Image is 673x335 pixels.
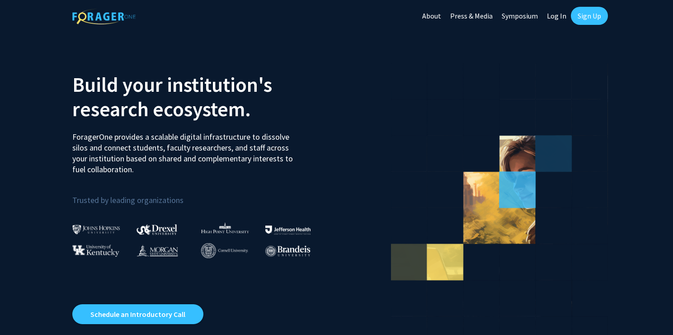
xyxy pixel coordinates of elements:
[72,125,299,175] p: ForagerOne provides a scalable digital infrastructure to dissolve silos and connect students, fac...
[72,182,330,207] p: Trusted by leading organizations
[265,226,311,234] img: Thomas Jefferson University
[72,225,120,234] img: Johns Hopkins University
[72,9,136,24] img: ForagerOne Logo
[571,7,608,25] a: Sign Up
[201,243,248,258] img: Cornell University
[265,245,311,257] img: Brandeis University
[72,245,119,257] img: University of Kentucky
[136,245,178,256] img: Morgan State University
[72,72,330,121] h2: Build your institution's research ecosystem.
[201,222,249,233] img: High Point University
[72,304,203,324] a: Opens in a new tab
[136,224,177,235] img: Drexel University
